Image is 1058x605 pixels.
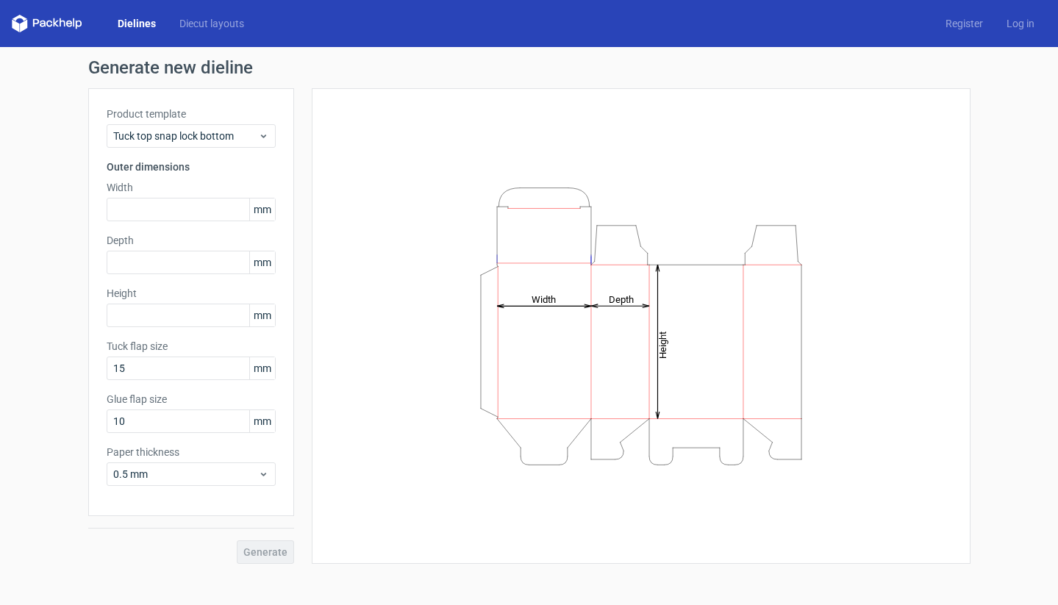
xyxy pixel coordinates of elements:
[249,357,275,379] span: mm
[249,304,275,326] span: mm
[107,392,276,407] label: Glue flap size
[107,160,276,174] h3: Outer dimensions
[106,16,168,31] a: Dielines
[934,16,995,31] a: Register
[249,410,275,432] span: mm
[249,198,275,221] span: mm
[995,16,1046,31] a: Log in
[113,467,258,482] span: 0.5 mm
[107,286,276,301] label: Height
[107,233,276,248] label: Depth
[609,293,634,304] tspan: Depth
[107,180,276,195] label: Width
[107,107,276,121] label: Product template
[88,59,971,76] h1: Generate new dieline
[657,331,668,358] tspan: Height
[249,251,275,273] span: mm
[107,339,276,354] label: Tuck flap size
[113,129,258,143] span: Tuck top snap lock bottom
[168,16,256,31] a: Diecut layouts
[531,293,555,304] tspan: Width
[107,445,276,459] label: Paper thickness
